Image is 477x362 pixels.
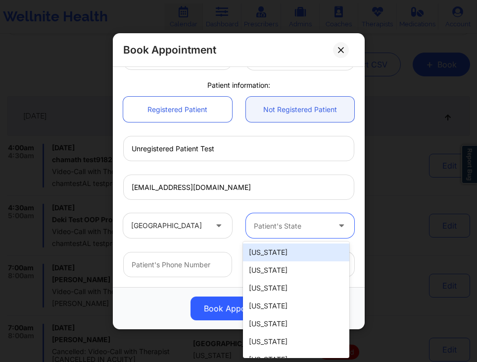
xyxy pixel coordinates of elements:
h2: Book Appointment [123,43,216,57]
input: Enter Patient's Full Name [123,136,354,161]
a: Not Registered Patient [245,97,354,122]
input: Patient's Email [123,175,354,200]
button: Book Appointment [191,297,286,320]
div: 9:00 AM [253,45,330,69]
div: [US_STATE] [243,333,349,351]
a: Registered Patient [123,97,232,122]
div: [US_STATE] [243,297,349,315]
div: [US_STATE] [243,261,349,279]
div: [US_STATE] [243,279,349,297]
input: MM/DD/YYYY [123,45,232,69]
div: [US_STATE] [243,315,349,333]
div: [GEOGRAPHIC_DATA] [131,213,207,238]
div: [US_STATE] [243,243,349,261]
div: Patient information: [116,80,361,90]
input: Patient's Phone Number [123,252,232,277]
